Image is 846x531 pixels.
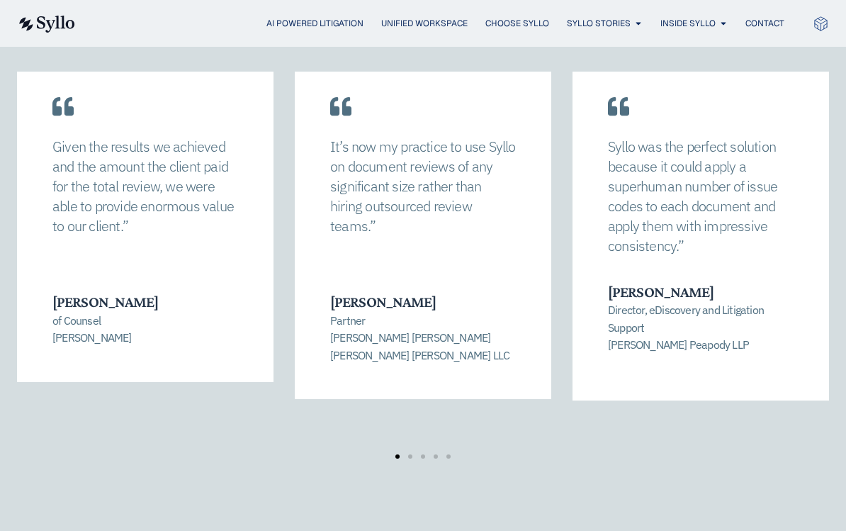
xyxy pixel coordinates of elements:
a: Syllo Stories [567,17,631,30]
span: Go to slide 3 [421,454,425,459]
nav: Menu [103,17,784,30]
span: Go to slide 2 [408,454,412,459]
h3: [PERSON_NAME] [608,283,792,301]
a: Contact [745,17,784,30]
img: syllo [17,16,75,33]
p: Given the results we achieved and the amount the client paid for the total review, we were able t... [52,137,238,236]
h3: [PERSON_NAME] [330,293,514,311]
a: Choose Syllo [485,17,549,30]
div: Menu Toggle [103,17,784,30]
div: 2 / 5 [295,72,551,419]
p: It’s now my practice to use Syllo on document reviews of any significant size rather than hiring ... [330,137,516,236]
span: Go to slide 5 [446,454,451,459]
span: Go to slide 4 [434,454,438,459]
div: 1 / 5 [17,72,273,419]
h3: [PERSON_NAME] [52,293,237,311]
p: of Counsel [PERSON_NAME] [52,312,237,347]
a: Inside Syllo [660,17,716,30]
p: Syllo was the perfect solution because it could apply a superhuman number of issue codes to each ... [608,137,794,256]
span: Go to slide 1 [395,454,400,459]
p: Director, eDiscovery and Litigation Support [PERSON_NAME] Peapody LLP [608,301,792,354]
div: 3 / 5 [573,72,829,419]
div: Carousel [17,72,829,459]
p: Partner [PERSON_NAME] [PERSON_NAME] [PERSON_NAME] [PERSON_NAME] LLC [330,312,514,364]
a: AI Powered Litigation [266,17,363,30]
a: Unified Workspace [381,17,468,30]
